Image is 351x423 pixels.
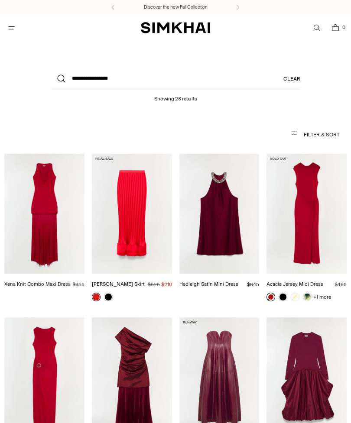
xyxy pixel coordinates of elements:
button: Filter & Sort [12,126,340,143]
h1: Showing 26 results [154,89,197,102]
a: Open cart modal [326,19,344,37]
a: [PERSON_NAME] Skirt [92,281,145,287]
a: Xena Knit Combo Maxi Dress [4,281,71,287]
a: Open search modal [308,19,325,37]
button: Search [51,68,72,89]
a: Discover the new Fall Collection [144,4,208,11]
button: Open menu modal [3,19,20,37]
span: 0 [340,23,348,31]
a: Hadleigh Satin Mini Dress [179,281,238,287]
a: SIMKHAI [141,22,210,34]
a: Acacia Jersey Midi Dress [266,281,323,287]
a: Clear [283,68,300,89]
